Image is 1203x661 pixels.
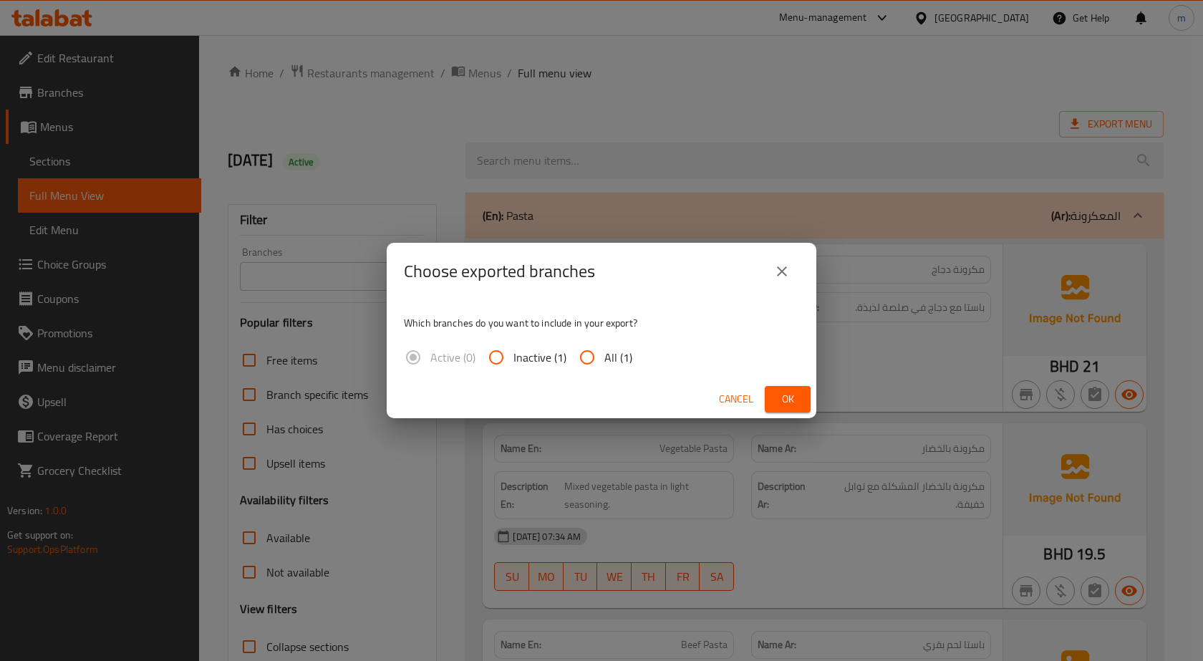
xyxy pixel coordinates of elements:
[713,386,759,412] button: Cancel
[719,390,753,408] span: Cancel
[765,386,811,412] button: Ok
[430,349,475,366] span: Active (0)
[513,349,566,366] span: Inactive (1)
[765,254,799,289] button: close
[404,316,799,330] p: Which branches do you want to include in your export?
[776,390,799,408] span: Ok
[404,260,595,283] h2: Choose exported branches
[604,349,632,366] span: All (1)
